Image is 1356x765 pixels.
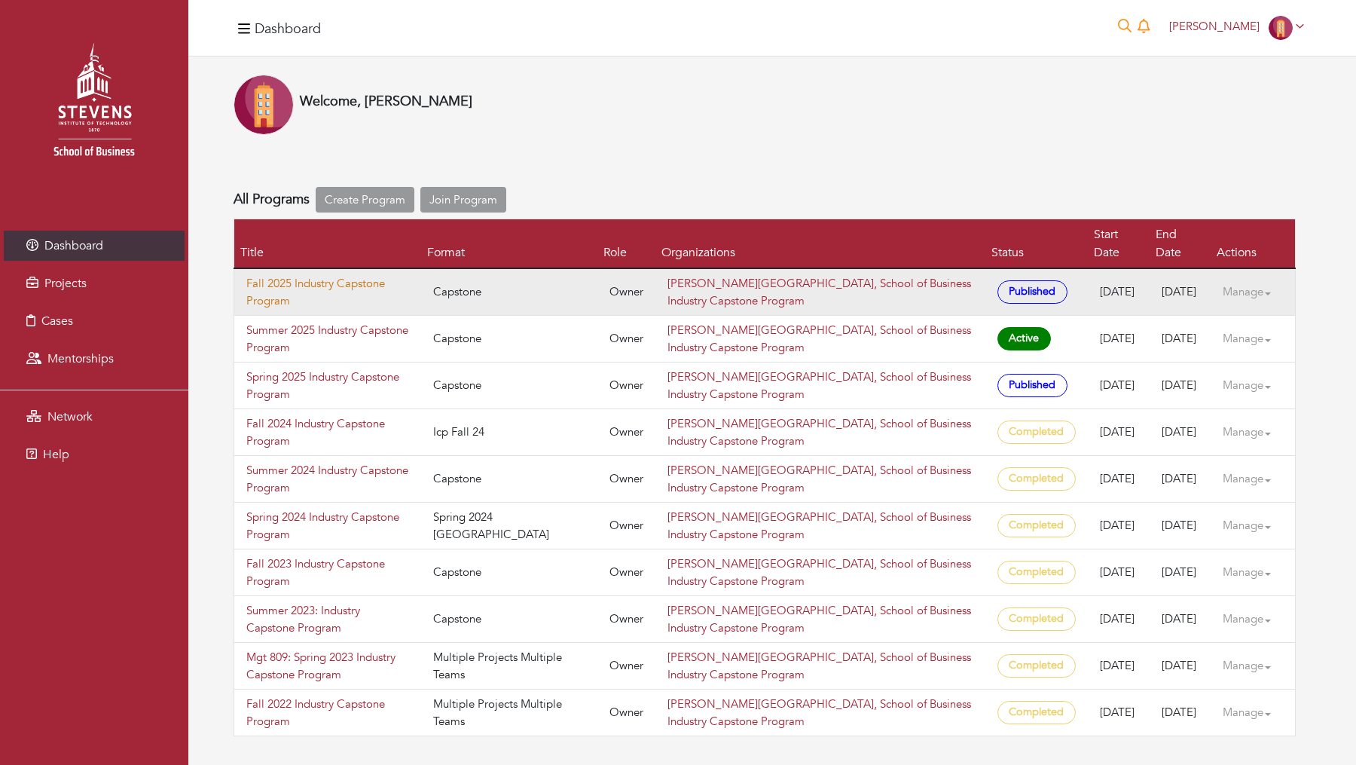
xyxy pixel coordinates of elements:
th: Format [421,219,597,269]
td: [DATE] [1150,409,1210,456]
span: Cases [41,313,73,329]
td: Owner [597,549,655,596]
img: Company-Icon-7f8a26afd1715722aa5ae9dc11300c11ceeb4d32eda0db0d61c21d11b95ecac6.png [234,75,294,135]
a: Spring 2024 Industry Capstone Program [246,509,409,543]
td: Multiple Projects Multiple Teams [421,643,597,690]
span: Completed [997,654,1076,678]
td: [DATE] [1150,690,1210,736]
a: [PERSON_NAME][GEOGRAPHIC_DATA], School of Business Industry Capstone Program [667,556,971,589]
a: [PERSON_NAME][GEOGRAPHIC_DATA], School of Business Industry Capstone Program [667,603,971,635]
span: Completed [997,514,1076,537]
td: Owner [597,596,655,643]
td: Owner [597,409,655,456]
a: [PERSON_NAME][GEOGRAPHIC_DATA], School of Business Industry Capstone Program [667,650,971,682]
a: Projects [4,268,185,298]
a: [PERSON_NAME][GEOGRAPHIC_DATA], School of Business Industry Capstone Program [667,696,971,729]
td: [DATE] [1150,268,1210,316]
a: Create Program [316,187,414,213]
td: [DATE] [1150,596,1210,643]
span: Mentorships [47,350,114,367]
a: Fall 2023 Industry Capstone Program [246,555,409,589]
a: Manage [1223,558,1283,587]
span: Active [997,327,1051,350]
td: Capstone [421,456,597,503]
a: Join Program [420,187,506,213]
a: [PERSON_NAME][GEOGRAPHIC_DATA], School of Business Industry Capstone Program [667,509,971,542]
a: Summer 2025 Industry Capstone Program [246,322,409,356]
th: End Date [1150,219,1210,269]
span: Projects [44,275,87,292]
td: [DATE] [1150,316,1210,363]
td: Owner [597,268,655,316]
a: Manage [1223,698,1283,727]
a: [PERSON_NAME][GEOGRAPHIC_DATA], School of Business Industry Capstone Program [667,276,971,308]
td: Capstone [421,549,597,596]
td: [DATE] [1088,503,1150,549]
td: Owner [597,690,655,736]
a: Manage [1223,371,1283,400]
td: [DATE] [1150,363,1210,409]
th: Title [234,219,422,269]
td: [DATE] [1088,643,1150,690]
h4: Welcome, [PERSON_NAME] [300,93,472,110]
a: Manage [1223,324,1283,353]
a: Fall 2024 Industry Capstone Program [246,415,409,449]
th: Start Date [1088,219,1150,269]
a: [PERSON_NAME][GEOGRAPHIC_DATA], School of Business Industry Capstone Program [667,323,971,355]
th: Status [985,219,1088,269]
td: Icp Fall 24 [421,409,597,456]
th: Organizations [655,219,985,269]
a: [PERSON_NAME][GEOGRAPHIC_DATA], School of Business Industry Capstone Program [667,416,971,448]
a: Mgt 809: Spring 2023 Industry Capstone Program [246,649,409,683]
span: Completed [997,467,1076,491]
span: Completed [997,607,1076,631]
a: [PERSON_NAME][GEOGRAPHIC_DATA], School of Business Industry Capstone Program [667,369,971,402]
a: Network [4,402,185,432]
a: Spring 2025 Industry Capstone Program [246,369,409,402]
a: Manage [1223,418,1283,447]
td: [DATE] [1088,596,1150,643]
a: Summer 2023: Industry Capstone Program [246,602,409,636]
td: [DATE] [1088,456,1150,503]
td: Owner [597,363,655,409]
h4: All Programs [234,191,310,208]
a: Manage [1223,604,1283,634]
a: [PERSON_NAME] [1162,19,1311,34]
a: Fall 2025 Industry Capstone Program [246,275,409,309]
a: Help [4,439,185,470]
td: [DATE] [1088,409,1150,456]
td: [DATE] [1088,549,1150,596]
td: Capstone [421,596,597,643]
h4: Dashboard [255,21,321,38]
img: Company-Icon-7f8a26afd1715722aa5ae9dc11300c11ceeb4d32eda0db0d61c21d11b95ecac6.png [1269,16,1293,40]
td: [DATE] [1150,456,1210,503]
span: Completed [997,561,1076,584]
span: Completed [997,421,1076,444]
a: Dashboard [4,231,185,261]
span: Published [997,280,1067,304]
td: Capstone [421,363,597,409]
span: Completed [997,701,1076,724]
a: Manage [1223,511,1283,540]
th: Actions [1211,219,1296,269]
td: [DATE] [1150,503,1210,549]
span: Help [43,446,69,463]
a: Manage [1223,277,1283,307]
td: Owner [597,316,655,363]
span: [PERSON_NAME] [1169,19,1260,34]
td: Capstone [421,268,597,316]
td: [DATE] [1088,268,1150,316]
a: Manage [1223,651,1283,681]
td: [DATE] [1088,363,1150,409]
a: Summer 2024 Industry Capstone Program [246,462,409,496]
span: Dashboard [44,237,103,254]
a: Fall 2022 Industry Capstone Program [246,696,409,730]
a: Manage [1223,464,1283,494]
td: [DATE] [1088,690,1150,736]
td: [DATE] [1150,549,1210,596]
img: stevens_logo.png [15,26,173,185]
a: [PERSON_NAME][GEOGRAPHIC_DATA], School of Business Industry Capstone Program [667,463,971,495]
td: Multiple Projects Multiple Teams [421,690,597,736]
td: Owner [597,503,655,549]
td: [DATE] [1088,316,1150,363]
